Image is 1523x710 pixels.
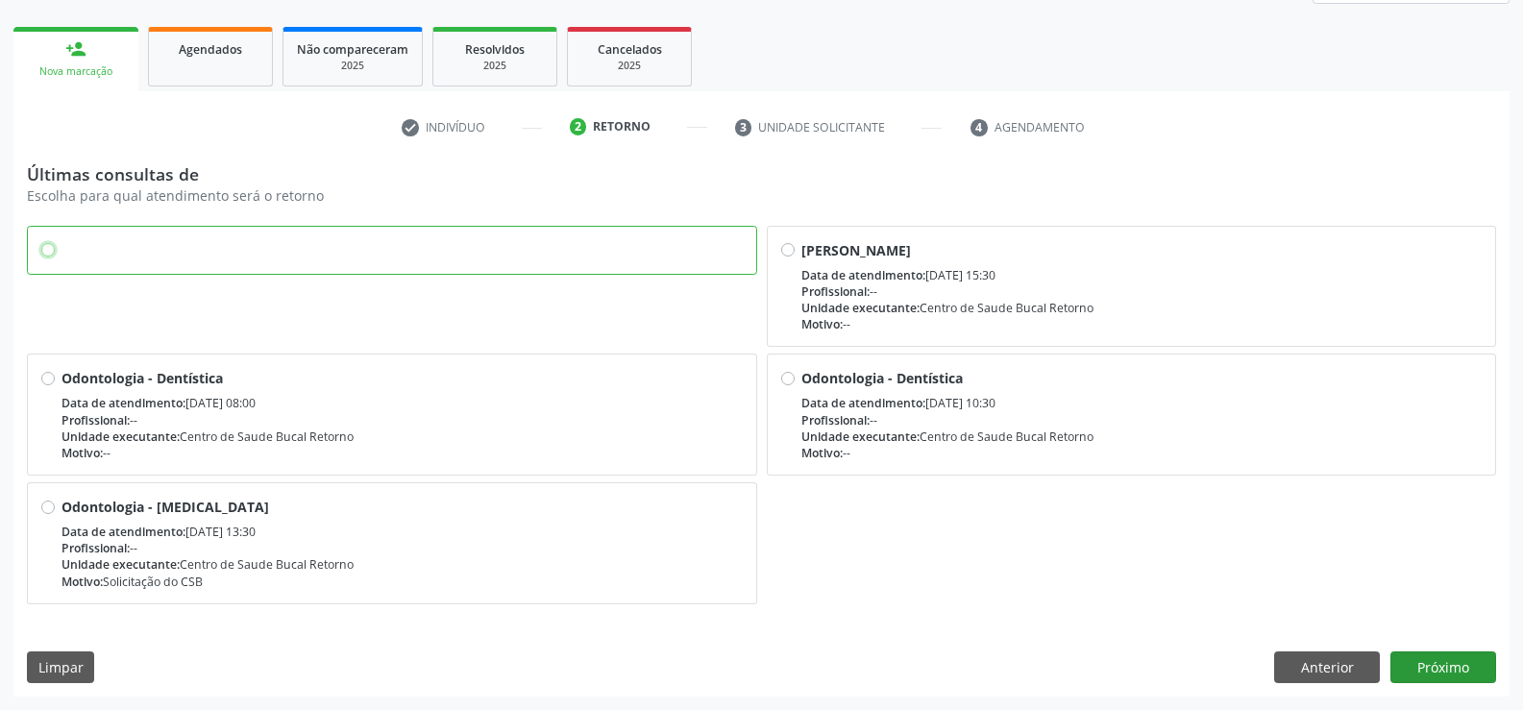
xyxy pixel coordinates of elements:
span: Data de atendimento: [801,395,925,411]
span: Data de atendimento: [61,395,185,411]
span: Data de atendimento: [61,524,185,540]
span: Profissional: [801,412,870,428]
span: Resolvidos [465,41,525,58]
span: Motivo: [61,574,103,590]
span: Motivo: [801,316,843,332]
span: Profissional: [61,540,130,556]
span: Data de atendimento: [801,267,925,283]
div: 2025 [581,59,677,73]
span: [PERSON_NAME] [801,241,911,259]
span: Odontologia - [MEDICAL_DATA] [61,498,269,516]
div: [DATE] 08:00 [61,395,743,411]
div: -- [61,412,743,428]
div: [DATE] 13:30 [61,524,743,540]
div: Centro de Saude Bucal Retorno [61,556,743,573]
div: 2025 [447,59,543,73]
div: 2025 [297,59,408,73]
div: -- [801,316,1483,332]
span: Unidade executante: [61,428,180,445]
button: Limpar [27,651,94,684]
div: Centro de Saude Bucal Retorno [801,428,1483,445]
span: Odontologia - Dentística [61,369,223,387]
div: -- [61,445,743,461]
span: Unidade executante: [801,428,920,445]
span: Agendados [179,41,242,58]
span: Profissional: [801,283,870,300]
p: Escolha para qual atendimento será o retorno [27,185,1496,206]
div: [DATE] 15:30 [801,267,1483,283]
div: -- [801,412,1483,428]
div: Centro de Saude Bucal Retorno [801,300,1483,316]
div: -- [801,445,1483,461]
span: Não compareceram [297,41,408,58]
span: Unidade executante: [61,556,180,573]
div: Solicitação do CSB [61,574,743,590]
span: Odontologia - Dentística [801,369,963,387]
div: -- [801,283,1483,300]
span: Motivo: [61,445,103,461]
div: 2 [570,118,587,135]
div: Retorno [593,118,651,135]
div: Nova marcação [27,64,125,79]
div: -- [61,540,743,556]
p: Últimas consultas de [27,163,1496,184]
div: person_add [65,38,86,60]
button: Próximo [1390,651,1496,684]
span: Motivo: [801,445,843,461]
span: Unidade executante: [801,300,920,316]
div: Centro de Saude Bucal Retorno [61,428,743,445]
button: Anterior [1274,651,1380,684]
span: Profissional: [61,412,130,428]
div: [DATE] 10:30 [801,395,1483,411]
span: Cancelados [598,41,662,58]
